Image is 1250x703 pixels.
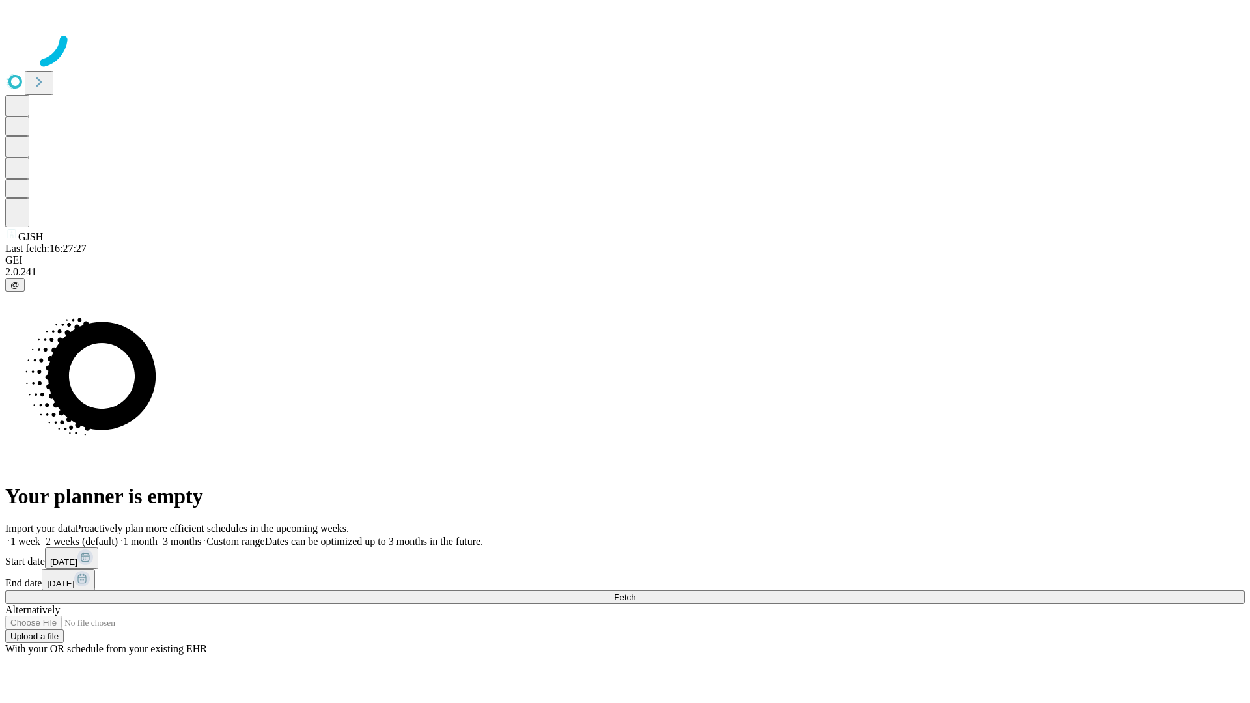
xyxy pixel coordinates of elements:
[5,604,60,615] span: Alternatively
[42,569,95,590] button: [DATE]
[5,629,64,643] button: Upload a file
[163,536,201,547] span: 3 months
[123,536,158,547] span: 1 month
[45,547,98,569] button: [DATE]
[614,592,635,602] span: Fetch
[18,231,43,242] span: GJSH
[5,643,207,654] span: With your OR schedule from your existing EHR
[5,266,1245,278] div: 2.0.241
[5,278,25,292] button: @
[76,523,349,534] span: Proactively plan more efficient schedules in the upcoming weeks.
[5,547,1245,569] div: Start date
[5,590,1245,604] button: Fetch
[47,579,74,588] span: [DATE]
[265,536,483,547] span: Dates can be optimized up to 3 months in the future.
[5,569,1245,590] div: End date
[10,536,40,547] span: 1 week
[5,484,1245,508] h1: Your planner is empty
[5,523,76,534] span: Import your data
[206,536,264,547] span: Custom range
[5,243,87,254] span: Last fetch: 16:27:27
[50,557,77,567] span: [DATE]
[46,536,118,547] span: 2 weeks (default)
[5,255,1245,266] div: GEI
[10,280,20,290] span: @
